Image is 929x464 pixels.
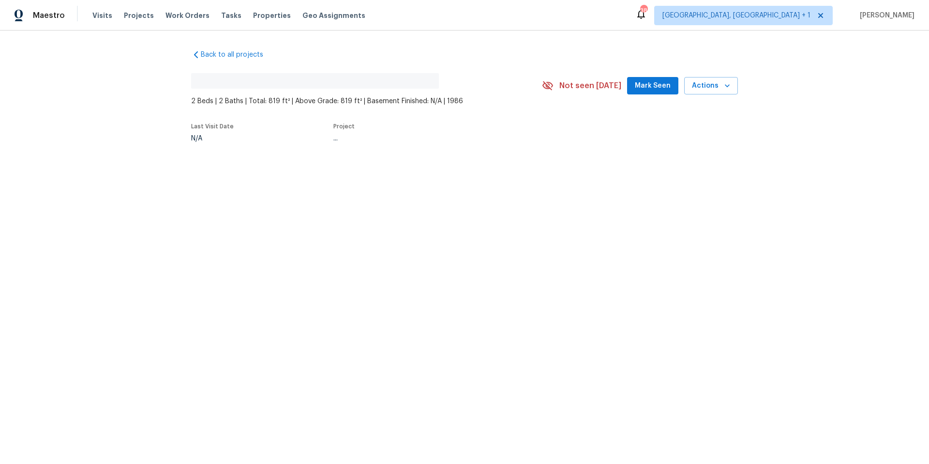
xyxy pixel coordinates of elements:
[856,11,914,20] span: [PERSON_NAME]
[302,11,365,20] span: Geo Assignments
[221,12,241,19] span: Tasks
[191,96,542,106] span: 2 Beds | 2 Baths | Total: 819 ft² | Above Grade: 819 ft² | Basement Finished: N/A | 1986
[627,77,678,95] button: Mark Seen
[165,11,210,20] span: Work Orders
[191,50,284,60] a: Back to all projects
[559,81,621,91] span: Not seen [DATE]
[692,80,730,92] span: Actions
[191,135,234,142] div: N/A
[662,11,810,20] span: [GEOGRAPHIC_DATA], [GEOGRAPHIC_DATA] + 1
[33,11,65,20] span: Maestro
[635,80,671,92] span: Mark Seen
[191,124,234,129] span: Last Visit Date
[333,124,355,129] span: Project
[124,11,154,20] span: Projects
[684,77,738,95] button: Actions
[92,11,112,20] span: Visits
[333,135,519,142] div: ...
[253,11,291,20] span: Properties
[640,6,647,15] div: 38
